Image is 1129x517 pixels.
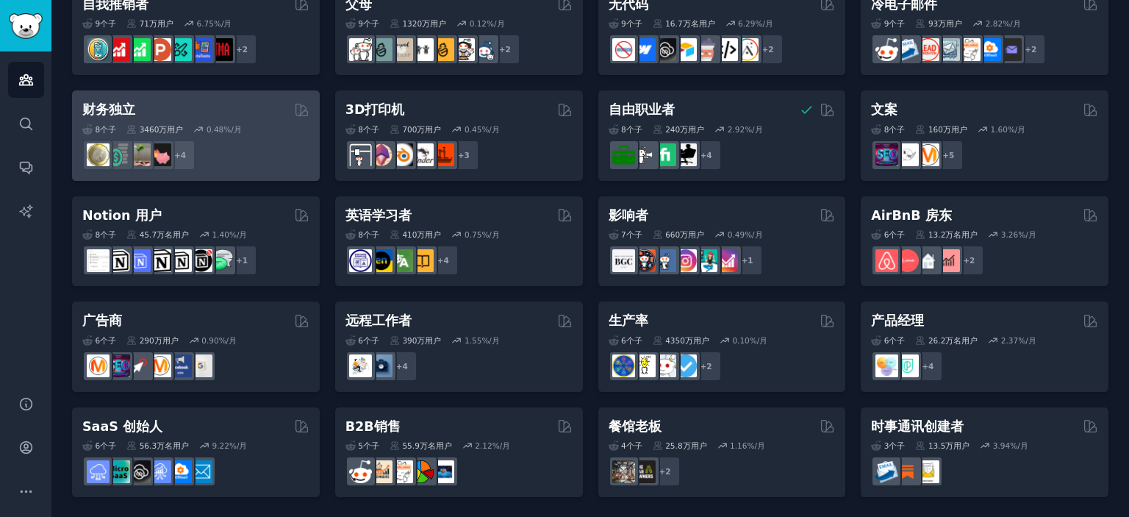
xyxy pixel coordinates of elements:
[349,143,372,166] img: 3D打印
[700,151,706,160] font: +
[128,143,151,166] img: 火
[370,460,393,483] img: 销售技巧
[148,143,171,166] img: fatFIRE
[390,38,413,61] img: 超越障碍
[169,460,192,483] img: B2BSaaS
[100,230,116,239] font: 个子
[207,125,223,134] font: 0.48
[946,19,962,28] font: 用户
[728,125,745,134] font: 2.92
[167,125,183,134] font: 用户
[174,151,181,160] font: +
[452,38,475,61] img: 多胞胎父母
[223,125,242,134] font: %/月
[745,125,763,134] font: %/月
[633,143,656,166] img: 自由职业
[884,441,889,450] font: 3
[748,256,753,265] font: 1
[1003,19,1021,28] font: %/月
[889,441,905,450] font: 个子
[173,441,189,450] font: 用户
[922,362,928,371] font: +
[169,249,192,272] img: AskNotion
[349,354,372,377] img: 远程工作
[1001,336,1018,345] font: 2.37
[917,460,939,483] img: 时事通讯
[458,151,465,160] font: +
[358,230,363,239] font: 8
[173,230,189,239] font: 用户
[470,19,487,28] font: 0.12
[181,151,186,160] font: 4
[402,441,435,450] font: 55.9万名
[621,441,626,450] font: 4
[100,19,116,28] font: 个子
[693,336,709,345] font: 用户
[465,336,481,345] font: 1.55
[653,354,676,377] img: 生产率
[755,19,773,28] font: %/月
[390,249,413,272] img: 语言交换
[665,19,698,28] font: 16.7万名
[612,460,635,483] img: 餐馆老板
[768,45,773,54] font: 2
[626,336,642,345] font: 个子
[665,467,670,476] font: 2
[609,102,675,117] font: 自由职业者
[390,143,413,166] img: 混合器
[197,19,214,28] font: 6.75
[148,249,171,272] img: NotionGeeks
[706,362,712,371] font: 2
[82,419,162,434] font: SaaS 创始人
[128,249,151,272] img: 免费概念模板
[937,38,960,61] img: 冷邮件
[128,460,151,483] img: NoCodeSaaS
[345,419,401,434] font: B2B销售
[747,441,765,450] font: %/月
[917,249,939,272] img: 租赁物业
[140,19,157,28] font: 71万
[107,354,130,377] img: 搜索引擎优化
[1018,336,1036,345] font: %/月
[100,336,116,345] font: 个子
[140,441,173,450] font: 56.3万名
[107,460,130,483] img: 微型SaaS
[212,230,229,239] font: 1.40
[937,249,960,272] img: AirBnB投资
[87,460,110,483] img: 软件即服务
[871,208,951,223] font: AirBnB 房东
[928,125,951,134] font: 160万
[201,336,218,345] font: 0.90
[390,460,413,483] img: b2b_销售
[688,125,704,134] font: 用户
[370,143,393,166] img: 3D建模
[612,249,635,272] img: BeautyGuruChatter
[928,336,961,345] font: 26.2万名
[691,441,707,450] font: 用户
[229,230,248,239] font: %/月
[370,38,393,61] img: 单亲家庭
[884,336,889,345] font: 6
[487,19,505,28] font: %/月
[345,313,412,328] font: 远程工作者
[674,249,697,272] img: Instagram营销
[633,38,656,61] img: webflow
[612,143,635,166] img: 出租
[889,230,905,239] font: 个子
[750,336,768,345] font: %/月
[492,441,511,450] font: %/月
[363,336,379,345] font: 个子
[875,143,898,166] img: 搜索引擎优化
[411,143,434,166] img: ender3
[402,19,430,28] font: 1320万
[695,38,717,61] img: 无代码低代码
[928,19,946,28] font: 93万
[358,336,363,345] font: 6
[612,354,635,377] img: 生活小贴士
[889,19,905,28] font: 个子
[128,38,151,61] img: 自我推销
[688,230,704,239] font: 用户
[875,38,898,61] img: 销售量
[884,230,889,239] font: 6
[411,460,434,483] img: B2B销售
